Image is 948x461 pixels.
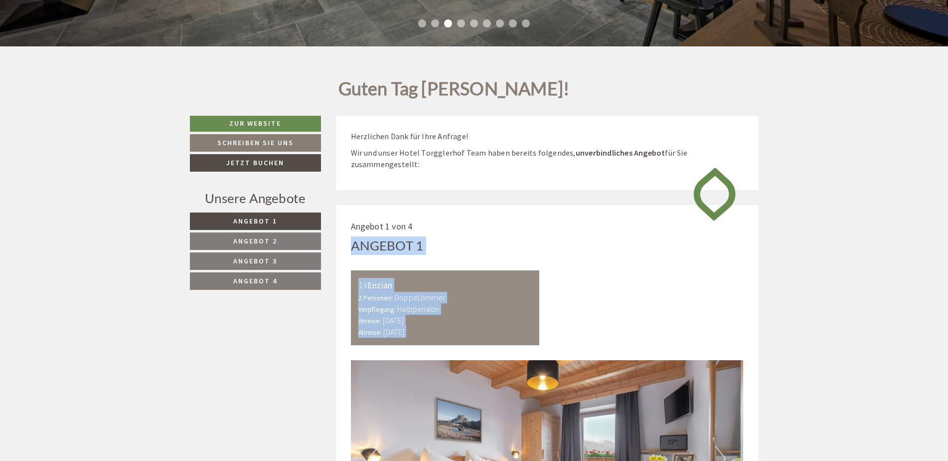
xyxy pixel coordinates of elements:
small: 12:53 [235,49,377,56]
span: Angebot 1 von 4 [351,221,413,232]
small: Verpflegung: [358,305,396,314]
b: 1x [358,278,367,291]
img: image [686,159,743,230]
small: Anreise: [358,317,382,325]
span: Angebot 1 [233,217,277,226]
small: 2 Personen: [358,294,393,302]
b: [DATE] [383,327,404,337]
a: Zur Website [190,116,321,132]
h1: Guten Tag [PERSON_NAME]! [338,79,570,104]
div: Enzian [358,278,532,292]
div: Angebot 1 [351,236,424,255]
span: Angebot 2 [233,236,277,245]
div: Sie [235,29,377,37]
strong: unverbindliches Angebot [576,148,665,158]
a: Jetzt buchen [190,154,321,172]
button: Senden [333,263,393,280]
b: [DATE] [383,315,404,325]
div: [DATE] [178,8,214,25]
div: Unsere Angebote [190,189,321,208]
div: Guten Tag, wie können wir Ihnen helfen? [230,27,385,58]
span: Angebot 4 [233,276,277,285]
a: Schreiben Sie uns [190,134,321,152]
b: Halbpension [397,304,439,314]
p: Herzlichen Dank für Ihre Anfrage! [351,131,744,142]
span: Angebot 3 [233,256,277,265]
b: Doppelzimmer [395,292,445,302]
p: Wir und unser Hotel Torgglerhof Team haben bereits folgendes, für Sie zusammengestellt: [351,147,744,170]
small: Abreise: [358,328,382,337]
